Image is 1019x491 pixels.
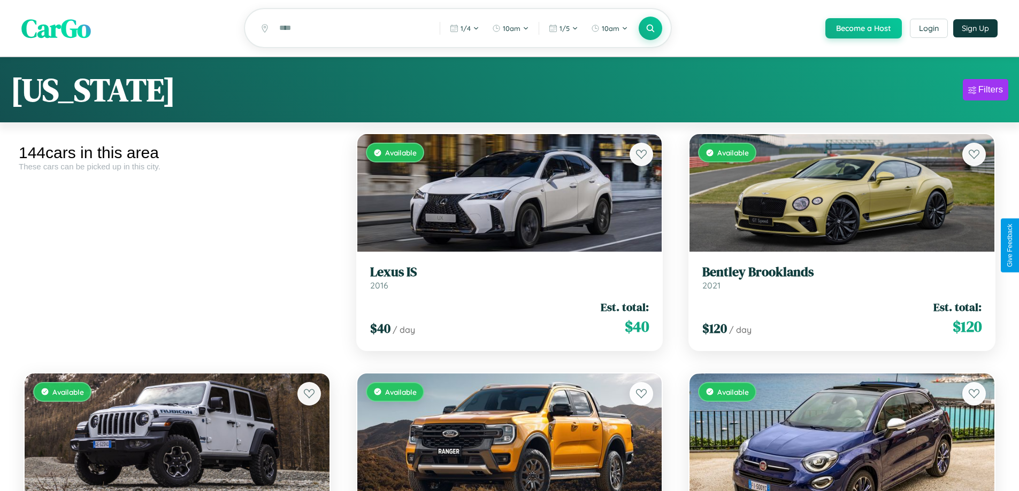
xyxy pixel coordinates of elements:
div: Filters [978,84,1003,95]
span: $ 40 [370,319,390,337]
span: $ 120 [702,319,727,337]
div: Give Feedback [1006,224,1014,267]
span: 2021 [702,280,721,291]
span: 10am [602,24,619,33]
span: $ 40 [625,316,649,337]
h3: Lexus IS [370,264,649,280]
span: $ 120 [953,316,982,337]
button: 1/4 [445,20,485,37]
span: Available [52,387,84,396]
button: 10am [487,20,534,37]
span: Available [385,387,417,396]
span: Available [717,148,749,157]
span: 1 / 4 [461,24,471,33]
button: Become a Host [825,18,902,38]
span: Available [717,387,749,396]
span: 2016 [370,280,388,291]
span: 1 / 5 [560,24,570,33]
a: Bentley Brooklands2021 [702,264,982,291]
div: These cars can be picked up in this city. [19,162,335,171]
button: Login [910,19,948,38]
span: / day [729,324,752,335]
span: Est. total: [933,299,982,315]
a: Lexus IS2016 [370,264,649,291]
button: Filters [963,79,1008,100]
h1: [US_STATE] [11,68,175,112]
button: Sign Up [953,19,998,37]
span: / day [393,324,415,335]
button: 10am [586,20,633,37]
span: Est. total: [601,299,649,315]
span: 10am [503,24,520,33]
span: CarGo [21,11,91,46]
h3: Bentley Brooklands [702,264,982,280]
span: Available [385,148,417,157]
button: 1/5 [543,20,584,37]
div: 144 cars in this area [19,144,335,162]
